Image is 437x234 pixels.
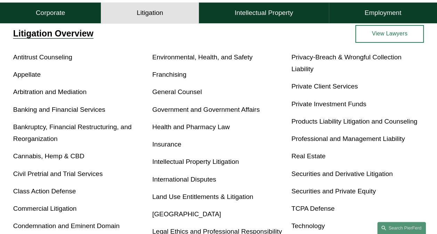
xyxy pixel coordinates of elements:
[152,176,216,183] a: International Disputes
[291,83,358,90] a: Private Client Services
[13,222,120,229] a: Condemnation and Eminent Domain
[13,53,72,61] a: Antitrust Counseling
[152,141,181,148] a: Insurance
[152,193,253,200] a: Land Use Entitlements & Litigation
[137,9,163,17] h4: Litigation
[152,88,202,95] a: General Counsel
[235,9,293,17] h4: Intellectual Property
[13,28,94,38] a: Litigation Overview
[291,152,325,160] a: Real Estate
[13,170,103,177] a: Civil Pretrial and Trial Services
[13,123,132,142] a: Bankruptcy, Financial Restructuring, and Reorganization
[291,118,417,125] a: Products Liability Litigation and Counseling
[291,100,366,108] a: Private Investment Funds
[13,88,87,95] a: Arbitration and Mediation
[13,205,77,212] a: Commercial Litigation
[13,187,76,195] a: Class Action Defense
[291,53,401,73] a: Privacy-Breach & Wrongful Collection Liability
[291,170,393,177] a: Securities and Derivative Litigation
[355,25,424,43] a: View Lawyers
[365,9,402,17] h4: Employment
[152,53,252,61] a: Environmental, Health, and Safety
[152,71,186,78] a: Franchising
[152,158,239,165] a: Intellectual Property Litigation
[291,187,376,195] a: Securities and Private Equity
[291,135,405,142] a: Professional and Management Liability
[13,71,41,78] a: Appellate
[152,106,260,113] a: Government and Government Affairs
[152,123,230,131] a: Health and Pharmacy Law
[13,152,84,160] a: Cannabis, Hemp & CBD
[36,9,65,17] h4: Corporate
[291,205,334,212] a: TCPA Defense
[291,222,325,229] a: Technology
[152,210,221,218] a: [GEOGRAPHIC_DATA]
[13,106,105,113] a: Banking and Financial Services
[377,222,426,234] a: Search this site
